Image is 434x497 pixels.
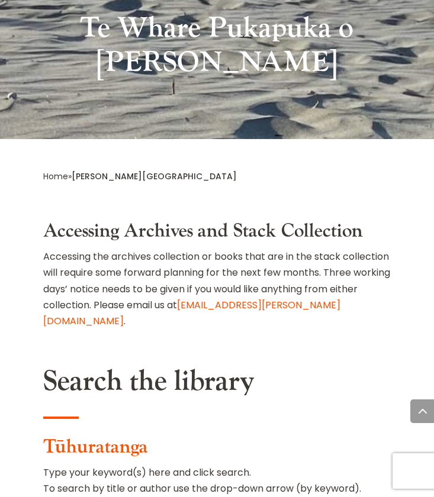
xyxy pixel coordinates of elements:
span: [PERSON_NAME][GEOGRAPHIC_DATA] [72,170,237,182]
h3: Accessing Archives and Stack Collection [43,220,390,248]
a: [EMAIL_ADDRESS][PERSON_NAME][DOMAIN_NAME] [43,298,340,328]
h3: Tūhuratanga [43,436,390,464]
a: Home [43,170,68,182]
p: Accessing the archives collection or books that are in the stack collection will require some for... [43,248,390,329]
h2: Search the library [43,364,390,405]
span: » [43,170,237,182]
h2: Te Whare Pukapuka o [PERSON_NAME] [43,11,390,85]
